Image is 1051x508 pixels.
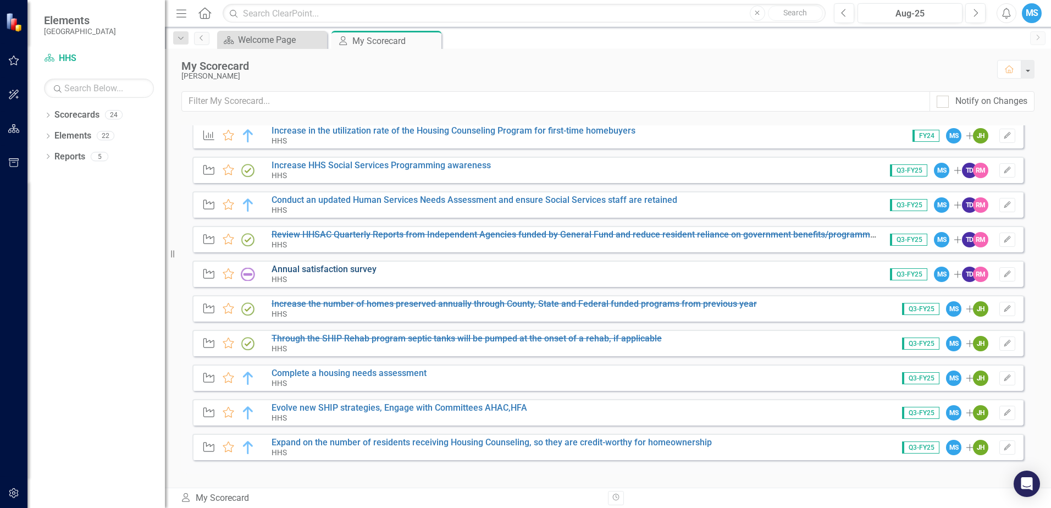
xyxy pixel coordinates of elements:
[241,198,255,212] img: In Progress
[44,79,154,98] input: Search Below...
[105,111,123,120] div: 24
[44,27,116,36] small: [GEOGRAPHIC_DATA]
[962,197,977,213] div: TD
[272,229,882,240] a: Review HHSAC Quarterly Reports from Independent Agencies funded by General Fund and reduce reside...
[902,441,939,454] span: Q3-FY25
[241,441,255,454] img: In Progress
[973,440,988,455] div: JH
[962,232,977,247] div: TD
[890,268,927,280] span: Q3-FY25
[97,131,114,141] div: 22
[272,402,527,413] a: Evolve new SHIP strategies, Engage with Committees AHAC,HFA
[272,125,635,136] a: Increase in the utilization rate of the Housing Counseling Program for first-time homebuyers
[890,164,927,176] span: Q3-FY25
[241,337,255,350] img: Completed
[272,368,427,378] a: Complete a housing needs assessment
[973,232,988,247] div: RM
[934,163,949,178] div: MS
[946,371,961,386] div: MS
[902,303,939,315] span: Q3-FY25
[272,240,287,249] small: HHS
[54,151,85,163] a: Reports
[973,371,988,386] div: JH
[973,405,988,421] div: JH
[220,33,324,47] a: Welcome Page
[973,128,988,143] div: JH
[272,275,287,284] small: HHS
[890,199,927,211] span: Q3-FY25
[241,129,255,142] img: In Progress
[5,13,25,32] img: ClearPoint Strategy
[44,52,154,65] a: HHS
[946,440,961,455] div: MS
[181,60,986,72] div: My Scorecard
[962,267,977,282] div: TD
[912,130,939,142] span: FY24
[272,136,287,145] small: HHS
[973,267,988,282] div: RM
[272,333,662,344] a: Through the SHIP Rehab program septic tanks will be pumped at the onset of a rehab, if applicable
[272,264,377,274] a: Annual satisfaction survey
[238,33,324,47] div: Welcome Page
[54,130,91,142] a: Elements
[934,197,949,213] div: MS
[352,34,439,48] div: My Scorecard
[241,164,255,177] img: Completed
[223,4,826,23] input: Search ClearPoint...
[955,95,1027,108] div: Notify on Changes
[180,492,600,505] div: My Scorecard
[272,379,287,388] small: HHS
[1022,3,1042,23] button: MS
[272,344,287,353] small: HHS
[946,301,961,317] div: MS
[241,233,255,246] img: Completed
[934,267,949,282] div: MS
[890,234,927,246] span: Q3-FY25
[272,437,712,448] a: Expand on the number of residents receiving Housing Counseling, so they are credit-worthy for hom...
[272,310,287,318] small: HHS
[241,372,255,385] img: In Progress
[44,14,116,27] span: Elements
[272,299,757,309] a: Increase the number of homes preserved annually through County, State and Federal funded programs...
[783,8,807,17] span: Search
[902,338,939,350] span: Q3-FY25
[91,152,108,161] div: 5
[946,128,961,143] div: MS
[272,206,287,214] small: HHS
[241,268,255,281] img: Not Started
[902,407,939,419] span: Q3-FY25
[973,197,988,213] div: RM
[902,372,939,384] span: Q3-FY25
[934,232,949,247] div: MS
[272,171,287,180] small: HHS
[272,195,677,205] a: Conduct an updated Human Services Needs Assessment and ensure Social Services staff are retained
[962,163,977,178] div: TD
[54,109,99,122] a: Scorecards
[181,91,930,112] input: Filter My Scorecard...
[861,7,959,20] div: Aug-25
[1014,471,1040,497] div: Open Intercom Messenger
[272,413,287,422] small: HHS
[973,301,988,317] div: JH
[973,336,988,351] div: JH
[973,163,988,178] div: RM
[768,5,823,21] button: Search
[272,160,491,170] a: Increase HHS Social Services Programming awareness
[946,405,961,421] div: MS
[181,72,986,80] div: [PERSON_NAME]
[272,448,287,457] small: HHS
[241,406,255,419] img: In Progress
[946,336,961,351] div: MS
[241,302,255,316] img: Completed
[858,3,963,23] button: Aug-25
